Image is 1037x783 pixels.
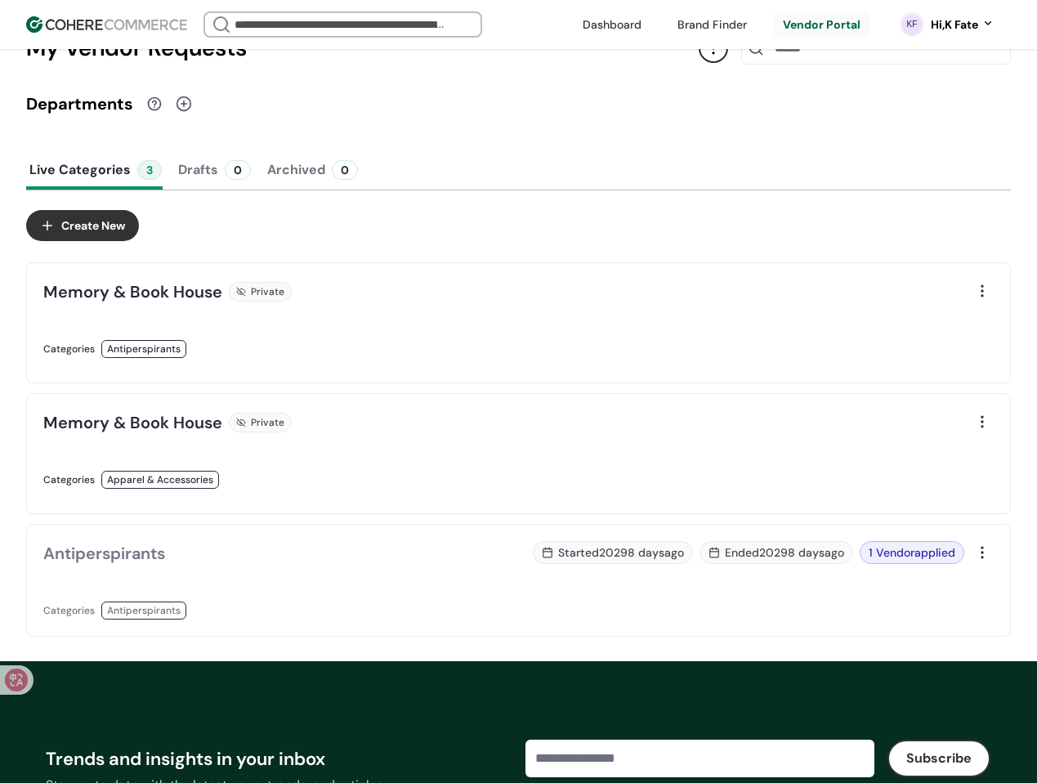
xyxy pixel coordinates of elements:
[43,541,165,566] div: Antiperspirants
[46,745,512,772] div: Trends and insights in your inbox
[700,541,853,564] div: Ended 20298 days ago
[264,150,361,190] button: Archived
[931,16,978,34] div: Hi, K Fate
[26,92,133,116] div: Departments
[26,150,165,190] button: Live Categories
[26,16,187,33] img: Cohere Logo
[887,740,990,777] button: Subscribe
[101,602,186,620] div: Antiperspirants
[332,160,358,180] div: 0
[900,12,924,37] svg: 0 percent
[860,541,964,564] div: 1 Vendor applied
[533,541,693,564] div: Started 20298 days ago
[175,150,254,190] button: Drafts
[137,160,162,180] div: 3
[26,210,139,241] button: Create New
[43,602,95,620] div: Categories
[931,16,995,34] button: Hi,K Fate
[225,160,251,180] div: 0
